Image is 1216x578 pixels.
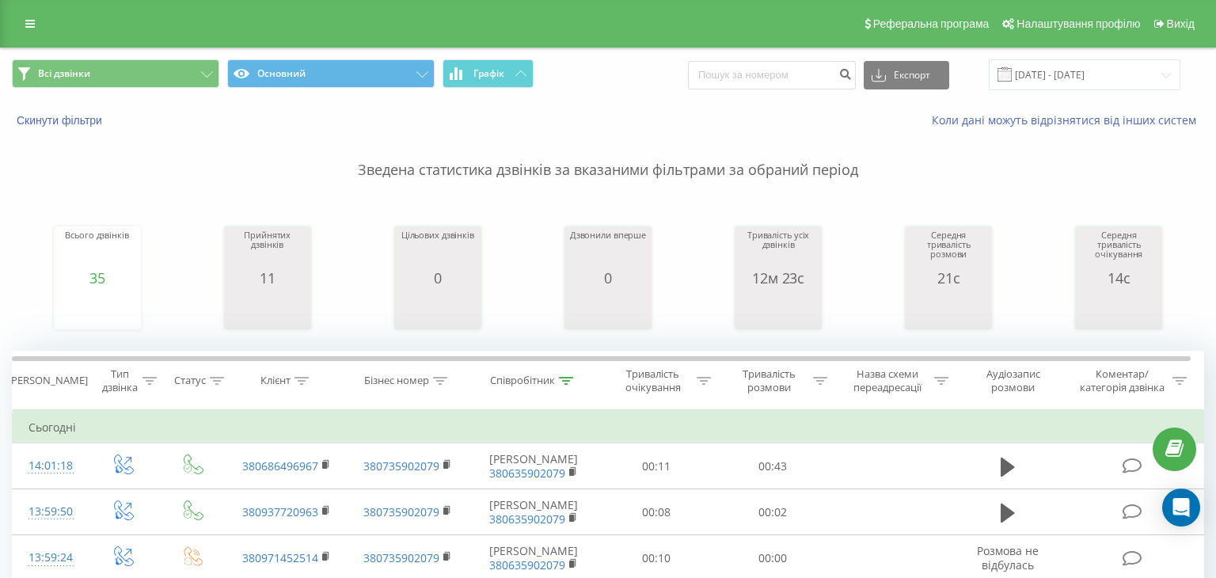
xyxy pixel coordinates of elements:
div: 14с [1079,270,1158,286]
button: Графік [443,59,534,88]
div: Прийнятих дзвінків [228,230,307,270]
div: 0 [570,270,646,286]
span: Всі дзвінки [38,67,90,80]
div: [PERSON_NAME] [8,375,88,388]
div: Коментар/категорія дзвінка [1076,367,1168,394]
button: Всі дзвінки [12,59,219,88]
div: Середня тривалість очікування [1079,230,1158,270]
input: Пошук за номером [688,61,856,89]
a: 380735902079 [363,458,439,473]
div: 11 [228,270,307,286]
div: 13:59:24 [28,542,71,573]
div: Open Intercom Messenger [1162,489,1200,527]
a: 380635902079 [489,511,565,527]
td: [PERSON_NAME] [468,489,598,535]
div: 35 [65,270,128,286]
div: Статус [174,375,206,388]
span: Реферальна програма [873,17,990,30]
div: Тривалість очікування [613,367,693,394]
a: 380635902079 [489,557,565,572]
div: 13:59:50 [28,496,71,527]
td: 00:11 [598,443,715,489]
a: Коли дані можуть відрізнятися вiд інших систем [932,112,1204,127]
td: 00:08 [598,489,715,535]
div: 14:01:18 [28,451,71,481]
div: Тривалість усіх дзвінків [739,230,818,270]
div: Назва схеми переадресації [845,367,930,394]
a: 380735902079 [363,550,439,565]
td: Сьогодні [13,412,1204,443]
div: 12м 23с [739,270,818,286]
div: Тривалість розмови [729,367,809,394]
div: Цільових дзвінків [401,230,474,270]
a: 380735902079 [363,504,439,519]
span: Налаштування профілю [1016,17,1140,30]
button: Скинути фільтри [12,113,110,127]
a: 380635902079 [489,466,565,481]
div: 0 [401,270,474,286]
div: Бізнес номер [364,375,429,388]
span: Розмова не відбулась [977,543,1039,572]
td: [PERSON_NAME] [468,443,598,489]
span: Вихід [1167,17,1195,30]
p: Зведена статистика дзвінків за вказаними фільтрами за обраний період [12,128,1204,181]
span: Графік [473,68,504,79]
button: Основний [227,59,435,88]
a: 380971452514 [242,550,318,565]
td: 00:02 [715,489,831,535]
div: Аудіозапис розмови [967,367,1060,394]
div: Тип дзвінка [101,367,139,394]
div: Середня тривалість розмови [909,230,988,270]
div: Дзвонили вперше [570,230,646,270]
div: Клієнт [260,375,291,388]
a: 380686496967 [242,458,318,473]
a: 380937720963 [242,504,318,519]
div: Всього дзвінків [65,230,128,270]
td: 00:43 [715,443,831,489]
div: Співробітник [490,375,555,388]
div: 21с [909,270,988,286]
button: Експорт [864,61,949,89]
